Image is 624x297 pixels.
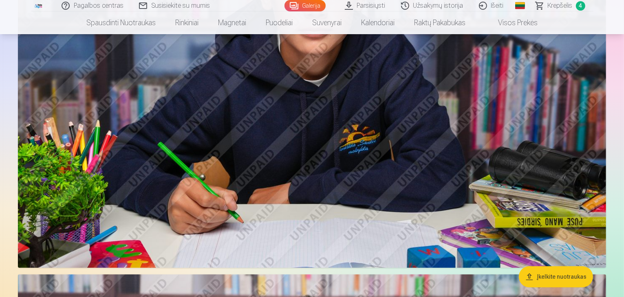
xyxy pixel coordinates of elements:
[475,11,547,34] a: Visos prekės
[77,11,165,34] a: Spausdinti nuotraukas
[576,1,585,11] span: 4
[548,1,573,11] span: Krepšelis
[256,11,302,34] a: Puodeliai
[519,266,593,287] button: Įkelkite nuotraukas
[302,11,351,34] a: Suvenyrai
[165,11,208,34] a: Rinkiniai
[351,11,404,34] a: Kalendoriai
[208,11,256,34] a: Magnetai
[34,3,43,8] img: /fa2
[404,11,475,34] a: Raktų pakabukas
